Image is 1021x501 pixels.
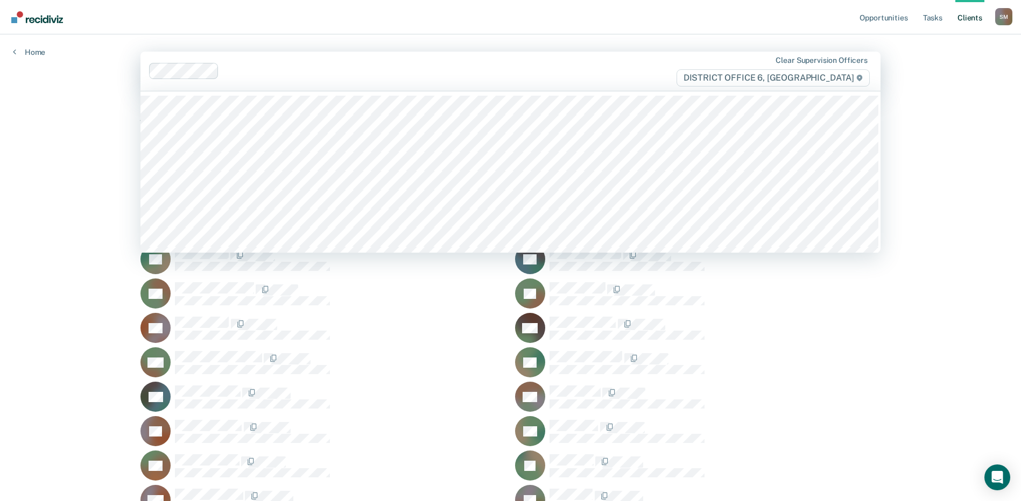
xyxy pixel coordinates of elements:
img: Recidiviz [11,11,63,23]
span: DISTRICT OFFICE 6, [GEOGRAPHIC_DATA] [677,69,870,87]
a: Home [13,47,45,57]
div: Clear supervision officers [776,56,867,65]
button: Profile dropdown button [995,8,1012,25]
div: Open Intercom Messenger [984,464,1010,490]
div: S M [995,8,1012,25]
